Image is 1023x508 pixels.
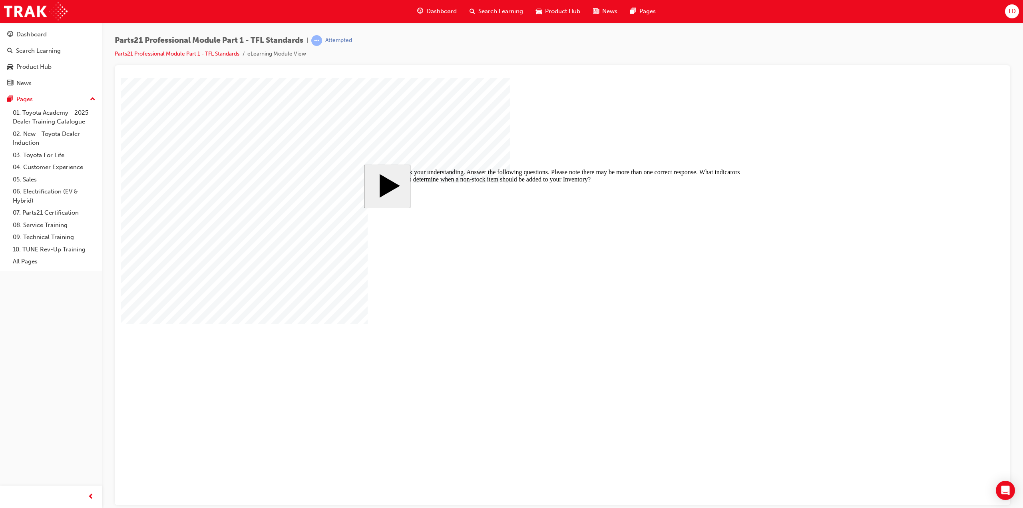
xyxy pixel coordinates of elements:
[463,3,529,20] a: search-iconSearch Learning
[16,30,47,39] div: Dashboard
[3,27,99,42] a: Dashboard
[593,6,599,16] span: news-icon
[602,7,617,16] span: News
[411,3,463,20] a: guage-iconDashboard
[7,80,13,87] span: news-icon
[996,481,1015,500] div: Open Intercom Messenger
[10,255,99,268] a: All Pages
[325,37,352,44] div: Attempted
[88,492,94,502] span: prev-icon
[7,96,13,103] span: pages-icon
[10,185,99,207] a: 06. Electrification (EV & Hybrid)
[630,6,636,16] span: pages-icon
[536,6,542,16] span: car-icon
[243,87,640,341] div: Parts 21 Professionals 1-6 Start Course
[639,7,656,16] span: Pages
[3,76,99,91] a: News
[10,173,99,186] a: 05. Sales
[115,50,239,57] a: Parts21 Professional Module Part 1 - TFL Standards
[417,6,423,16] span: guage-icon
[10,149,99,161] a: 03. Toyota For Life
[16,79,32,88] div: News
[10,243,99,256] a: 10. TUNE Rev-Up Training
[426,7,457,16] span: Dashboard
[10,161,99,173] a: 04. Customer Experience
[1008,7,1016,16] span: TD
[10,219,99,231] a: 08. Service Training
[7,64,13,71] span: car-icon
[478,7,523,16] span: Search Learning
[624,3,662,20] a: pages-iconPages
[16,62,52,72] div: Product Hub
[311,35,322,46] span: learningRecordVerb_ATTEMPT-icon
[3,92,99,107] button: Pages
[16,95,33,104] div: Pages
[10,128,99,149] a: 02. New - Toyota Dealer Induction
[10,107,99,128] a: 01. Toyota Academy - 2025 Dealer Training Catalogue
[16,46,61,56] div: Search Learning
[4,2,68,20] img: Trak
[247,50,306,59] li: eLearning Module View
[7,31,13,38] span: guage-icon
[3,60,99,74] a: Product Hub
[470,6,475,16] span: search-icon
[3,44,99,58] a: Search Learning
[587,3,624,20] a: news-iconNews
[10,207,99,219] a: 07. Parts21 Certification
[90,94,96,105] span: up-icon
[3,26,99,92] button: DashboardSearch LearningProduct HubNews
[7,48,13,55] span: search-icon
[115,36,303,45] span: Parts21 Professional Module Part 1 - TFL Standards
[243,87,289,130] button: Start
[545,7,580,16] span: Product Hub
[529,3,587,20] a: car-iconProduct Hub
[307,36,308,45] span: |
[1005,4,1019,18] button: TD
[10,231,99,243] a: 09. Technical Training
